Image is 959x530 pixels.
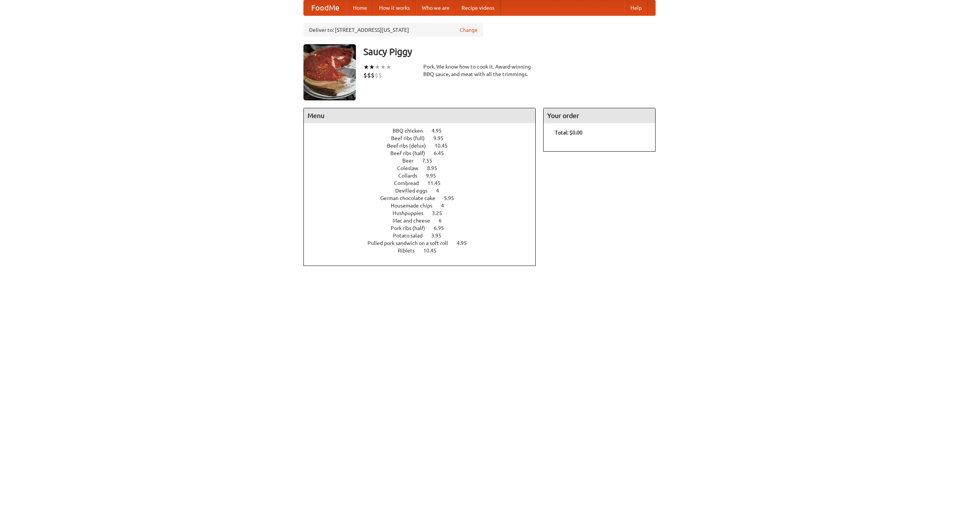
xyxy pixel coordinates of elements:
li: ★ [375,63,380,71]
h4: Your order [544,108,655,123]
a: Pork ribs (half) 6.95 [391,225,458,231]
li: $ [367,71,371,79]
a: Housemade chips 4 [391,203,458,209]
span: Collards [398,173,425,179]
a: Devilled eggs 4 [395,188,453,194]
a: BBQ chicken 4.95 [393,128,456,134]
a: Hushpuppies 3.25 [393,210,456,216]
span: 10.45 [435,143,455,149]
div: Pork. We know how to cook it. Award-winning BBQ sauce, and meat with all the trimmings. [423,63,536,78]
span: Hushpuppies [393,210,431,216]
span: 4.95 [457,240,474,246]
span: Riblets [398,248,422,254]
span: Pulled pork sandwich on a soft roll [367,240,456,246]
span: 4.95 [432,128,449,134]
span: BBQ chicken [393,128,430,134]
span: 5.95 [444,195,462,201]
a: Beer 7.55 [402,158,446,164]
a: Pulled pork sandwich on a soft roll 4.95 [367,240,481,246]
li: $ [375,71,378,79]
li: ★ [386,63,391,71]
span: Beef ribs (half) [390,150,433,156]
span: Potato salad [393,233,430,239]
li: ★ [380,63,386,71]
a: Cornbread 11.45 [394,180,454,186]
li: $ [363,71,367,79]
li: $ [371,71,375,79]
span: 6.45 [434,150,451,156]
a: Collards 9.95 [398,173,450,179]
span: German chocolate cake [380,195,443,201]
span: 6.95 [434,225,451,231]
span: Beef ribs (full) [391,135,432,141]
span: Beer [402,158,421,164]
span: 4 [436,188,447,194]
li: ★ [363,63,369,71]
a: Who we are [416,0,456,15]
a: Beef ribs (half) 6.45 [390,150,458,156]
span: 3.95 [431,233,449,239]
span: Beef ribs (delux) [387,143,433,149]
h4: Menu [304,108,535,123]
span: 6 [439,218,449,224]
span: 4 [441,203,451,209]
a: Beef ribs (delux) 10.45 [387,143,462,149]
a: How it works [373,0,416,15]
a: Help [624,0,648,15]
span: Pork ribs (half) [391,225,433,231]
span: Coleslaw [397,165,426,171]
span: Cornbread [394,180,426,186]
span: Devilled eggs [395,188,435,194]
span: 11.45 [427,180,448,186]
a: Beef ribs (full) 9.95 [391,135,457,141]
span: Housemade chips [391,203,440,209]
img: angular.jpg [303,44,356,100]
span: Mac and cheese [393,218,438,224]
li: $ [378,71,382,79]
span: 9.95 [426,173,444,179]
a: Coleslaw 8.95 [397,165,451,171]
span: 8.95 [427,165,445,171]
span: 9.95 [433,135,451,141]
h3: Saucy Piggy [363,44,656,59]
a: Home [347,0,373,15]
span: 7.55 [422,158,440,164]
span: 10.45 [423,248,444,254]
a: Potato salad 3.95 [393,233,455,239]
a: Recipe videos [456,0,500,15]
a: Mac and cheese 6 [393,218,456,224]
div: Deliver to: [STREET_ADDRESS][US_STATE] [303,23,483,37]
a: FoodMe [304,0,347,15]
b: Total: $0.00 [555,130,583,136]
li: ★ [369,63,375,71]
a: German chocolate cake 5.95 [380,195,468,201]
a: Change [460,26,478,34]
span: 3.25 [432,210,450,216]
a: Riblets 10.45 [398,248,450,254]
